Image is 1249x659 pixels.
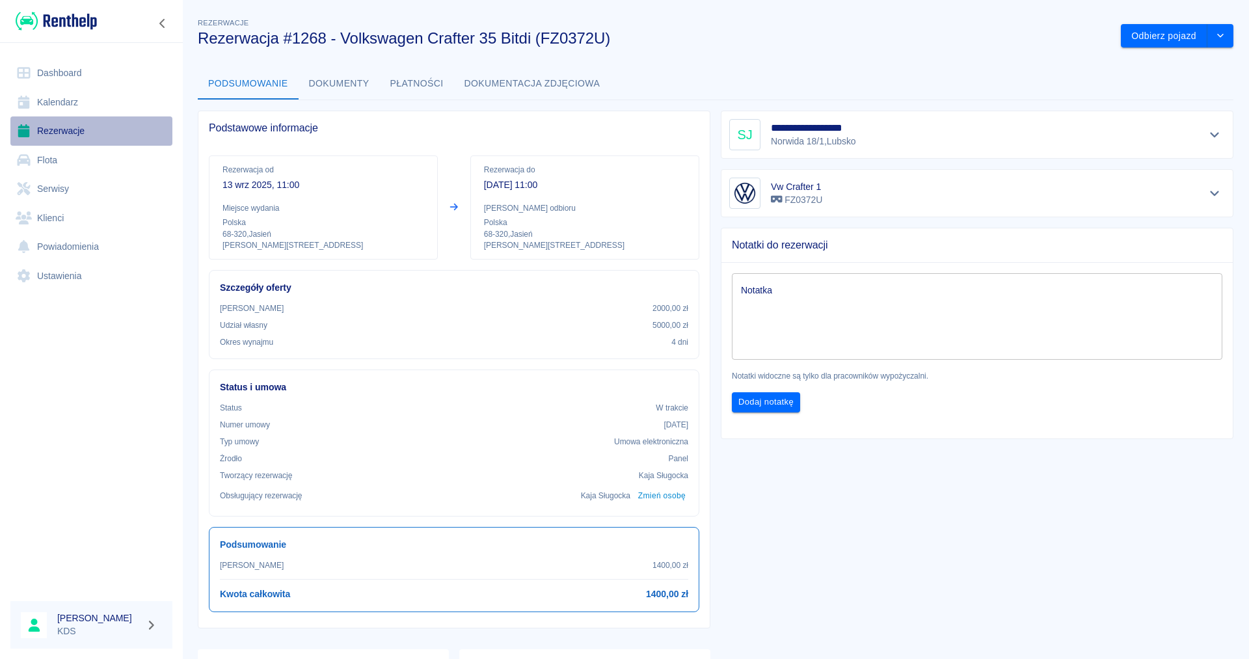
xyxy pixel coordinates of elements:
[652,303,688,314] p: 2000,00 zł
[222,217,424,228] p: Polska
[220,419,270,431] p: Numer umowy
[220,453,242,464] p: Żrodło
[484,202,686,214] p: [PERSON_NAME] odbioru
[209,122,699,135] span: Podstawowe informacje
[639,470,688,481] p: Kaja Sługocka
[732,180,758,206] img: Image
[484,228,686,240] p: 68-320 , Jasień
[732,392,800,412] button: Dodaj notatkę
[10,204,172,233] a: Klienci
[732,370,1222,382] p: Notatki widoczne są tylko dla pracowników wypożyczalni.
[198,29,1110,47] h3: Rezerwacja #1268 - Volkswagen Crafter 35 Bitdi (FZ0372U)
[10,59,172,88] a: Dashboard
[1207,24,1233,48] button: drop-down
[484,240,686,251] p: [PERSON_NAME][STREET_ADDRESS]
[729,119,760,150] div: SJ
[10,116,172,146] a: Rezerwacje
[380,68,454,100] button: Płatności
[220,303,284,314] p: [PERSON_NAME]
[614,436,688,448] p: Umowa elektroniczna
[220,381,688,394] h6: Status i umowa
[220,559,284,571] p: [PERSON_NAME]
[454,68,611,100] button: Dokumentacja zdjęciowa
[636,487,688,505] button: Zmień osobę
[198,68,299,100] button: Podsumowanie
[222,202,424,214] p: Miejsce wydania
[220,436,259,448] p: Typ umowy
[1121,24,1207,48] button: Odbierz pojazd
[153,15,172,32] button: Zwiń nawigację
[664,419,688,431] p: [DATE]
[771,193,822,207] p: FZ0372U
[10,10,97,32] a: Renthelp logo
[10,232,172,262] a: Powiadomienia
[732,239,1222,252] span: Notatki do rezerwacji
[222,240,424,251] p: [PERSON_NAME][STREET_ADDRESS]
[220,336,273,348] p: Okres wynajmu
[198,19,248,27] span: Rezerwacje
[771,135,858,148] p: Norwida 18/1 , Lubsko
[671,336,688,348] p: 4 dni
[484,164,686,176] p: Rezerwacja do
[220,402,242,414] p: Status
[220,470,292,481] p: Tworzący rezerwację
[652,319,688,331] p: 5000,00 zł
[222,228,424,240] p: 68-320 , Jasień
[10,174,172,204] a: Serwisy
[16,10,97,32] img: Renthelp logo
[581,490,630,502] p: Kaja Sługocka
[57,625,141,638] p: KDS
[57,612,141,625] h6: [PERSON_NAME]
[1204,184,1226,202] button: Pokaż szczegóły
[669,453,689,464] p: Panel
[10,262,172,291] a: Ustawienia
[771,180,822,193] h6: Vw Crafter 1
[220,587,290,601] h6: Kwota całkowita
[484,217,686,228] p: Polska
[652,559,688,571] p: 1400,00 zł
[484,178,686,192] p: [DATE] 11:00
[299,68,380,100] button: Dokumenty
[10,146,172,175] a: Flota
[220,538,688,552] h6: Podsumowanie
[222,178,424,192] p: 13 wrz 2025, 11:00
[10,88,172,117] a: Kalendarz
[220,281,688,295] h6: Szczegóły oferty
[646,587,688,601] h6: 1400,00 zł
[220,319,267,331] p: Udział własny
[1204,126,1226,144] button: Pokaż szczegóły
[220,490,302,502] p: Obsługujący rezerwację
[222,164,424,176] p: Rezerwacja od
[656,402,688,414] p: W trakcie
